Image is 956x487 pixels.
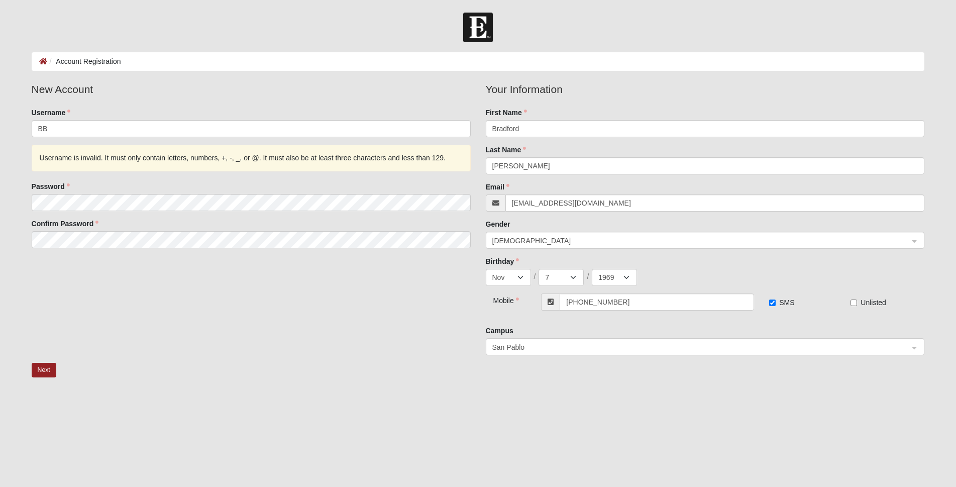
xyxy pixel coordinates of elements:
[486,81,925,98] legend: Your Information
[32,145,471,171] div: Username is invalid. It must only contain letters, numbers, +, -, _, or @. It must also be at lea...
[779,299,794,307] span: SMS
[486,108,527,118] label: First Name
[486,145,526,155] label: Last Name
[32,108,71,118] label: Username
[492,342,900,353] span: San Pablo
[486,182,509,192] label: Email
[32,81,471,98] legend: New Account
[486,294,522,306] div: Mobile
[861,299,886,307] span: Unlisted
[32,219,99,229] label: Confirm Password
[486,326,513,336] label: Campus
[492,235,909,246] span: Male
[486,256,519,266] label: Birthday
[32,363,56,377] button: Next
[32,181,70,191] label: Password
[486,219,510,229] label: Gender
[769,300,776,306] input: SMS
[47,56,121,67] li: Account Registration
[534,271,536,281] span: /
[587,271,589,281] span: /
[463,13,493,42] img: Church of Eleven22 Logo
[851,300,857,306] input: Unlisted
